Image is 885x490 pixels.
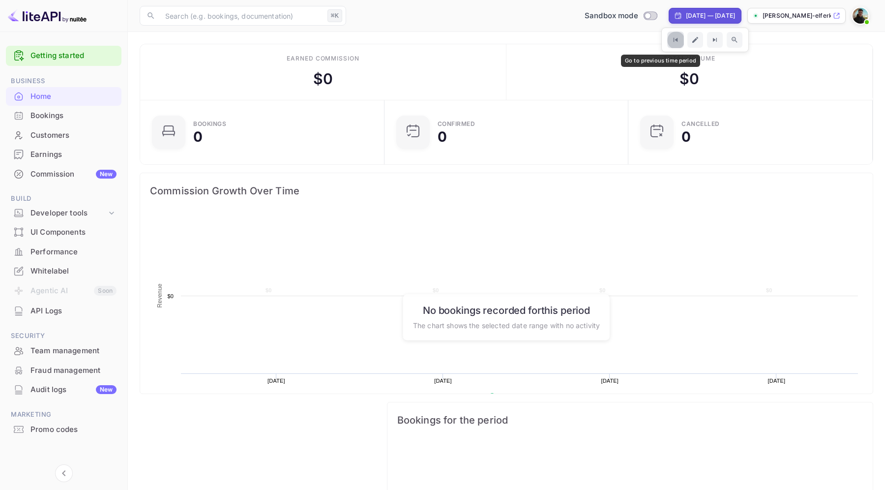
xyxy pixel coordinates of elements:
span: Bookings for the period [397,412,863,428]
div: Earned commission [287,54,359,63]
input: Search (e.g. bookings, documentation) [159,6,324,26]
text: Revenue [156,283,163,307]
a: Bookings [6,106,121,124]
span: Sandbox mode [585,10,638,22]
div: Fraud management [30,365,117,376]
div: Earnings [30,149,117,160]
text: [DATE] [267,378,285,384]
span: Security [6,331,121,341]
div: 0 [438,130,447,144]
a: CommissionNew [6,165,121,183]
div: UI Components [6,223,121,242]
span: Business [6,76,121,87]
div: API Logs [6,302,121,321]
p: The chart shows the selected date range with no activity [413,320,600,330]
a: Performance [6,243,121,261]
text: $0 [766,287,772,293]
div: Bookings [193,121,226,127]
img: LiteAPI logo [8,8,87,24]
a: UI Components [6,223,121,241]
div: Home [6,87,121,106]
div: [DATE] — [DATE] [686,11,735,20]
div: Performance [6,243,121,262]
div: Team management [30,345,117,357]
a: Getting started [30,50,117,61]
div: API Logs [30,306,117,317]
div: Getting started [6,46,121,66]
h6: No bookings recorded for this period [413,304,600,316]
div: Customers [6,126,121,145]
text: $0 [599,287,606,293]
text: [DATE] [768,378,786,384]
a: Earnings [6,145,121,163]
div: Earnings [6,145,121,164]
div: Bookings [30,110,117,122]
text: $0 [433,287,439,293]
button: Go to next time period [707,32,723,48]
div: $ 0 [679,68,699,90]
div: Audit logs [30,384,117,396]
div: Confirmed [438,121,475,127]
div: New [96,170,117,179]
text: Revenue [499,393,524,400]
p: [PERSON_NAME]-elferkh-k8rs.nui... [763,11,831,20]
div: Developer tools [30,208,107,219]
div: CANCELLED [681,121,720,127]
div: CommissionNew [6,165,121,184]
button: Go to previous time period [667,31,684,48]
a: Promo codes [6,420,121,438]
a: Home [6,87,121,105]
div: Promo codes [30,424,117,435]
div: Commission [30,169,117,180]
a: API Logs [6,302,121,320]
a: Audit logsNew [6,380,121,398]
div: Go to previous time period [621,55,700,67]
div: 0 [681,130,691,144]
text: [DATE] [601,378,619,384]
div: $ 0 [313,68,333,90]
span: Marketing [6,409,121,420]
div: Home [30,91,117,102]
button: Zoom out time range [727,32,742,48]
div: Whitelabel [30,266,117,277]
img: Jaber Elferkh [853,8,868,24]
a: Team management [6,341,121,360]
text: $0 [265,287,272,293]
text: [DATE] [434,378,452,384]
div: Customers [30,130,117,141]
div: Switch to Production mode [581,10,661,22]
div: Bookings [6,106,121,125]
div: Audit logsNew [6,380,121,399]
div: Team management [6,341,121,361]
button: Collapse navigation [55,464,73,482]
a: Whitelabel [6,262,121,280]
button: Edit date range [687,32,703,48]
div: Whitelabel [6,262,121,281]
div: ⌘K [327,9,342,22]
text: $0 [167,293,174,299]
div: Performance [30,246,117,258]
div: Developer tools [6,205,121,222]
a: Customers [6,126,121,144]
div: UI Components [30,227,117,238]
span: Build [6,193,121,204]
div: 0 [193,130,203,144]
div: New [96,385,117,394]
a: Fraud management [6,361,121,379]
span: Commission Growth Over Time [150,183,863,199]
div: Promo codes [6,420,121,439]
div: Fraud management [6,361,121,380]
